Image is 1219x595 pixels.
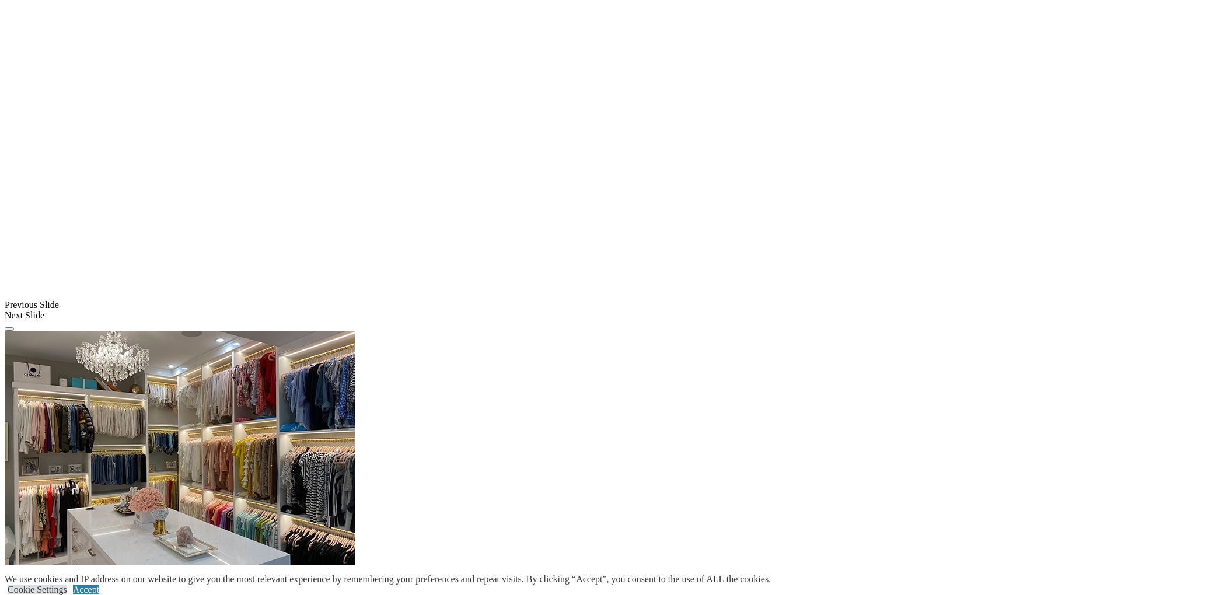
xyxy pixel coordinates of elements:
[5,574,771,584] div: We use cookies and IP address on our website to give you the most relevant experience by remember...
[73,584,99,594] a: Accept
[5,310,1214,321] div: Next Slide
[5,300,1214,310] div: Previous Slide
[5,327,14,331] button: Click here to pause slide show
[5,331,355,565] img: Banner for mobile view
[8,584,67,594] a: Cookie Settings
